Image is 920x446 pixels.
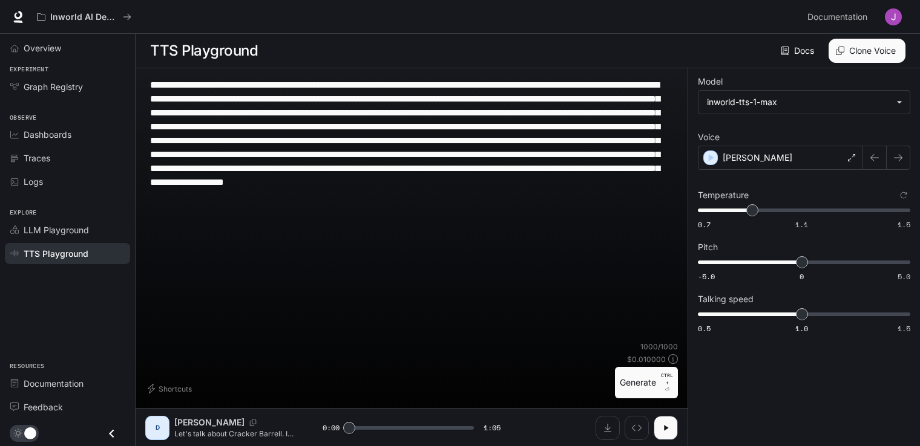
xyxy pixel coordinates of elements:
span: 1.0 [795,323,808,334]
p: Temperature [698,191,749,199]
p: [PERSON_NAME] [723,152,792,164]
span: 1.5 [898,219,910,230]
a: Docs [778,39,819,63]
span: Documentation [24,377,84,390]
p: 1000 / 1000 [640,341,678,352]
button: Download audio [596,416,620,440]
span: 0 [800,271,804,282]
a: Graph Registry [5,76,130,97]
p: Inworld AI Demos [50,12,118,22]
span: Graph Registry [24,80,83,93]
span: Feedback [24,401,63,413]
p: Voice [698,133,720,141]
a: Overview [5,37,130,59]
p: ⏎ [661,372,673,393]
div: inworld-tts-1-max [698,91,910,114]
div: inworld-tts-1-max [707,96,890,108]
span: 1.5 [898,323,910,334]
button: Clone Voice [829,39,905,63]
button: Copy Voice ID [245,419,261,426]
span: Dashboards [24,128,71,141]
a: TTS Playground [5,243,130,264]
p: CTRL + [661,372,673,386]
p: $ 0.010000 [627,354,666,364]
button: Shortcuts [145,379,197,398]
span: Dark mode toggle [24,426,36,439]
button: User avatar [881,5,905,29]
h1: TTS Playground [150,39,258,63]
span: 1:05 [484,422,501,434]
span: 0:00 [323,422,340,434]
button: All workspaces [31,5,137,29]
a: Documentation [803,5,876,29]
p: Let's talk about Cracker Barrell. I fucking hate this place so much and it's not because of some ... [174,428,294,439]
a: LLM Playground [5,219,130,241]
span: -5.0 [698,271,715,282]
span: Documentation [807,10,867,25]
span: 0.7 [698,219,711,230]
p: Talking speed [698,295,754,303]
a: Dashboards [5,124,130,145]
span: Overview [24,42,61,54]
button: Close drawer [98,421,125,446]
span: TTS Playground [24,247,88,260]
p: Model [698,77,723,86]
p: Pitch [698,243,718,251]
button: GenerateCTRL +⏎ [615,367,678,398]
span: 1.1 [795,219,808,230]
a: Feedback [5,396,130,418]
span: 5.0 [898,271,910,282]
button: Reset to default [897,189,910,202]
div: D [148,418,167,438]
button: Inspect [625,416,649,440]
span: LLM Playground [24,224,89,236]
p: [PERSON_NAME] [174,416,245,428]
span: Logs [24,175,43,188]
a: Traces [5,147,130,169]
a: Documentation [5,373,130,394]
span: Traces [24,152,50,164]
a: Logs [5,171,130,192]
span: 0.5 [698,323,711,334]
img: User avatar [885,8,902,25]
